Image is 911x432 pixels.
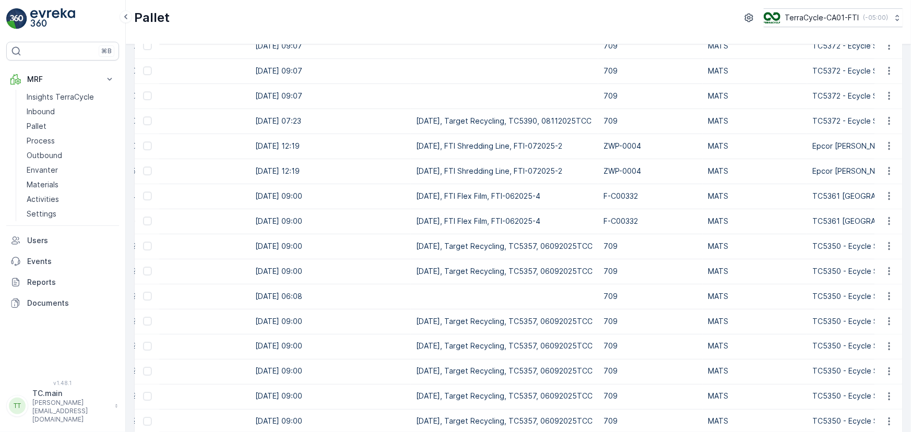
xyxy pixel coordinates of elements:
td: [DATE], Target Recycling, TC5357, 06092025TCC [411,334,598,359]
p: Process [27,136,55,146]
img: logo [6,8,27,29]
p: Users [27,235,115,246]
div: Toggle Row Selected [143,292,151,301]
td: 709 [598,109,703,134]
a: Activities [22,192,119,207]
td: [DATE] 09:06 [89,83,250,109]
td: [DATE], Target Recycling, TC5357, 06092025TCC [411,359,598,384]
div: Toggle Row Selected [143,342,151,351]
td: MATS [703,284,807,309]
td: [DATE] 08:21 [89,234,250,259]
p: Events [27,256,115,267]
div: Toggle Row Selected [143,167,151,175]
td: [DATE] 07:23 [250,109,411,134]
button: TTTC.main[PERSON_NAME][EMAIL_ADDRESS][DOMAIN_NAME] [6,388,119,424]
td: [DATE], FTI Shredding Line, FTI-072025-2 [411,134,598,159]
div: Toggle Row Selected [143,192,151,200]
td: [DATE] 09:07 [250,58,411,83]
p: TerraCycle-CA01-FTI [785,13,859,23]
a: Pallet [22,119,119,134]
td: MATS [703,309,807,334]
td: [DATE] 09:00 [250,384,411,409]
div: Toggle Row Selected [143,92,151,100]
p: Activities [27,194,59,205]
p: Pallet [27,121,46,131]
div: Toggle Row Selected [143,142,151,150]
td: 709 [598,284,703,309]
td: 709 [598,359,703,384]
td: MATS [703,234,807,259]
td: [DATE] 09:00 [250,184,411,209]
td: [DATE] 08:20 [89,359,250,384]
p: TC.main [32,388,110,399]
td: [DATE] 09:07 [250,33,411,58]
td: [DATE] 09:07 [89,58,250,83]
p: Reports [27,277,115,287]
td: [DATE] 13:45 [89,184,250,209]
div: Toggle Row Selected [143,242,151,250]
td: MATS [703,134,807,159]
td: [DATE] 08:21 [89,259,250,284]
td: MATS [703,184,807,209]
a: Insights TerraCycle [22,90,119,104]
p: MRF [27,74,98,85]
div: Toggle Row Selected [143,117,151,125]
td: [DATE], Target Recycling, TC5357, 06092025TCC [411,309,598,334]
td: [DATE] 08:21 [89,334,250,359]
p: Envanter [27,165,58,175]
a: Documents [6,293,119,314]
td: MATS [703,384,807,409]
td: MATS [703,159,807,184]
div: Toggle Row Selected [143,67,151,75]
td: [DATE], Target Recycling, TC5357, 06092025TCC [411,259,598,284]
button: MRF [6,69,119,90]
p: Inbound [27,106,55,117]
a: Outbound [22,148,119,163]
td: 709 [598,259,703,284]
div: Toggle Row Selected [143,392,151,401]
a: Materials [22,177,119,192]
a: Envanter [22,163,119,177]
td: 709 [598,384,703,409]
div: Toggle Row Selected [143,217,151,225]
td: 709 [598,58,703,83]
td: [DATE] 08:20 [89,384,250,409]
p: Settings [27,209,56,219]
a: Inbound [22,104,119,119]
td: 709 [598,309,703,334]
td: MATS [703,209,807,234]
td: [DATE], FTI Shredding Line, FTI-072025-2 [411,159,598,184]
td: [DATE], Target Recycling, TC5390, 08112025TCC [411,109,598,134]
td: [DATE] 09:00 [250,259,411,284]
a: Events [6,251,119,272]
td: MATS [703,259,807,284]
td: [DATE] 09:07 [250,83,411,109]
td: [DATE] 09:07 [89,33,250,58]
td: ZWP-0004 [598,159,703,184]
td: [DATE] 09:00 [250,359,411,384]
td: MATS [703,33,807,58]
td: [DATE], Target Recycling, TC5357, 06092025TCC [411,234,598,259]
a: Settings [22,207,119,221]
td: 709 [598,83,703,109]
div: Toggle Row Selected [143,267,151,275]
span: v 1.48.1 [6,380,119,386]
a: Reports [6,272,119,293]
td: [DATE] 10:50 [89,159,250,184]
td: MATS [703,359,807,384]
td: MATS [703,58,807,83]
td: [DATE] 08:08 [89,134,250,159]
p: [PERSON_NAME][EMAIL_ADDRESS][DOMAIN_NAME] [32,399,110,424]
td: MATS [703,109,807,134]
td: [DATE] 09:00 [250,309,411,334]
td: [DATE] 08:21 [89,309,250,334]
div: Toggle Row Selected [143,367,151,376]
td: MATS [703,334,807,359]
td: [DATE], FTI Flex Film, FTI-062025-4 [411,184,598,209]
p: Pallet [134,9,170,26]
td: [DATE] 09:00 [250,234,411,259]
p: Documents [27,298,115,308]
td: ZWP-0004 [598,134,703,159]
div: Toggle Row Selected [143,417,151,426]
td: [DATE], FTI Flex Film, FTI-062025-4 [411,209,598,234]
